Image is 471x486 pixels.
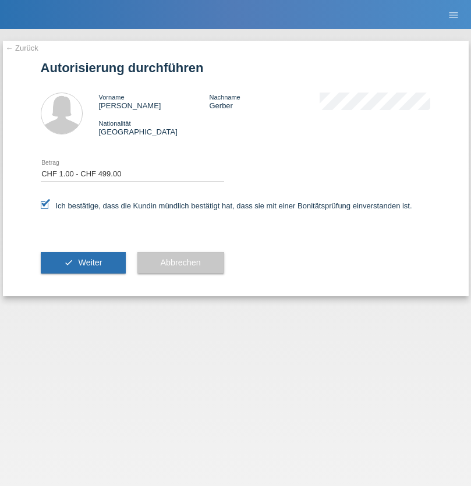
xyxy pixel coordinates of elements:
[6,44,38,52] a: ← Zurück
[41,252,126,274] button: check Weiter
[161,258,201,267] span: Abbrechen
[99,93,210,110] div: [PERSON_NAME]
[64,258,73,267] i: check
[99,119,210,136] div: [GEOGRAPHIC_DATA]
[99,94,125,101] span: Vorname
[209,94,240,101] span: Nachname
[448,9,459,21] i: menu
[41,201,412,210] label: Ich bestätige, dass die Kundin mündlich bestätigt hat, dass sie mit einer Bonitätsprüfung einvers...
[442,11,465,18] a: menu
[209,93,320,110] div: Gerber
[78,258,102,267] span: Weiter
[99,120,131,127] span: Nationalität
[137,252,224,274] button: Abbrechen
[41,61,431,75] h1: Autorisierung durchführen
